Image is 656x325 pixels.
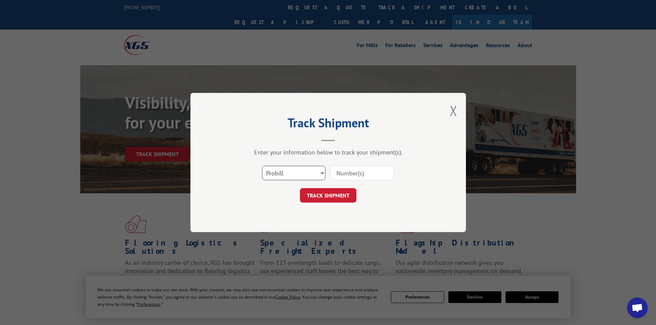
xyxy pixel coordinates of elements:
div: Enter your information below to track your shipment(s). [225,148,431,156]
input: Number(s) [331,166,394,180]
button: Close modal [450,101,457,120]
button: TRACK SHIPMENT [300,188,356,203]
div: Open chat [627,297,648,318]
h2: Track Shipment [225,118,431,131]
